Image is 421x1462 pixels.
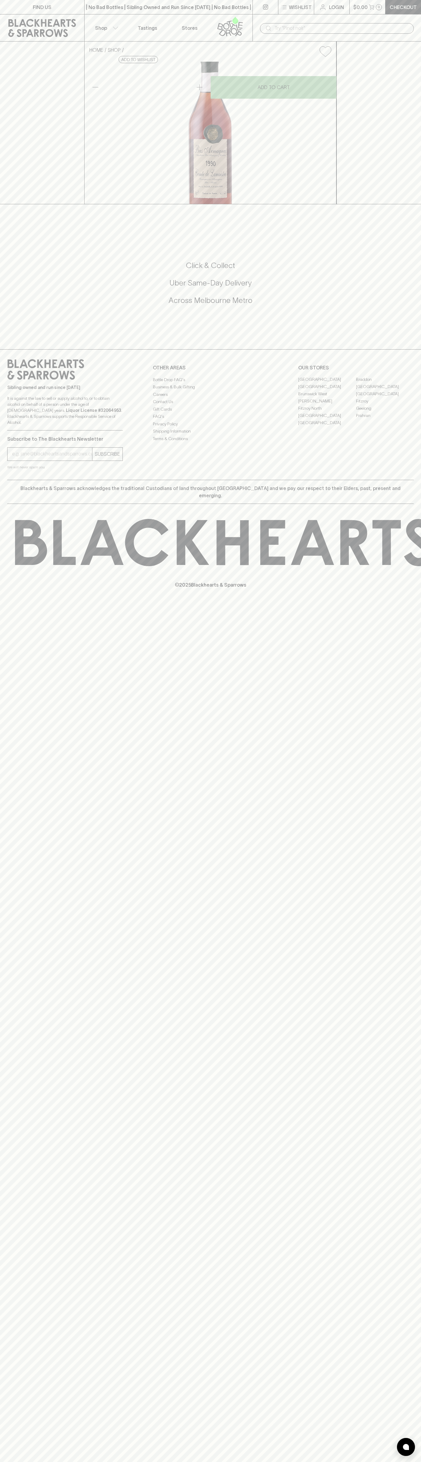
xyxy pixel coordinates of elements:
[356,412,414,419] a: Prahran
[298,364,414,371] p: OUR STORES
[138,24,157,32] p: Tastings
[298,383,356,390] a: [GEOGRAPHIC_DATA]
[95,24,107,32] p: Shop
[33,4,51,11] p: FIND US
[153,428,268,435] a: Shipping Information
[95,450,120,458] p: SUBSCRIBE
[169,14,211,41] a: Stores
[153,420,268,427] a: Privacy Policy
[153,384,268,391] a: Business & Bulk Gifting
[7,464,123,470] p: We will never spam you
[356,398,414,405] a: Fitzroy
[12,485,409,499] p: Blackhearts & Sparrows acknowledges the traditional Custodians of land throughout [GEOGRAPHIC_DAT...
[153,398,268,406] a: Contact Us
[274,23,409,33] input: Try "Pinot noir"
[378,5,380,9] p: 0
[298,419,356,427] a: [GEOGRAPHIC_DATA]
[7,261,414,270] h5: Click & Collect
[356,390,414,398] a: [GEOGRAPHIC_DATA]
[108,47,121,53] a: SHOP
[7,384,123,390] p: Sibling owned and run since [DATE]
[298,405,356,412] a: Fitzroy North
[356,383,414,390] a: [GEOGRAPHIC_DATA]
[66,408,121,413] strong: Liquor License #32064953
[298,376,356,383] a: [GEOGRAPHIC_DATA]
[403,1444,409,1450] img: bubble-icon
[85,14,127,41] button: Shop
[89,47,103,53] a: HOME
[298,390,356,398] a: Brunswick West
[12,449,92,459] input: e.g. jane@blackheartsandsparrows.com.au
[7,295,414,305] h5: Across Melbourne Metro
[356,376,414,383] a: Braddon
[153,413,268,420] a: FAQ's
[390,4,417,11] p: Checkout
[211,76,336,99] button: ADD TO CART
[126,14,169,41] a: Tastings
[7,395,123,425] p: It is against the law to sell or supply alcohol to, or to obtain alcohol on behalf of a person un...
[7,236,414,337] div: Call to action block
[298,398,356,405] a: [PERSON_NAME]
[356,405,414,412] a: Geelong
[298,412,356,419] a: [GEOGRAPHIC_DATA]
[7,435,123,443] p: Subscribe to The Blackhearts Newsletter
[329,4,344,11] p: Login
[317,44,334,59] button: Add to wishlist
[182,24,197,32] p: Stores
[353,4,368,11] p: $0.00
[85,62,336,204] img: 3290.png
[119,56,158,63] button: Add to wishlist
[289,4,312,11] p: Wishlist
[153,406,268,413] a: Gift Cards
[7,278,414,288] h5: Uber Same-Day Delivery
[153,435,268,442] a: Terms & Conditions
[258,84,290,91] p: ADD TO CART
[153,364,268,371] p: OTHER AREAS
[153,391,268,398] a: Careers
[153,376,268,383] a: Bottle Drop FAQ's
[92,448,122,461] button: SUBSCRIBE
